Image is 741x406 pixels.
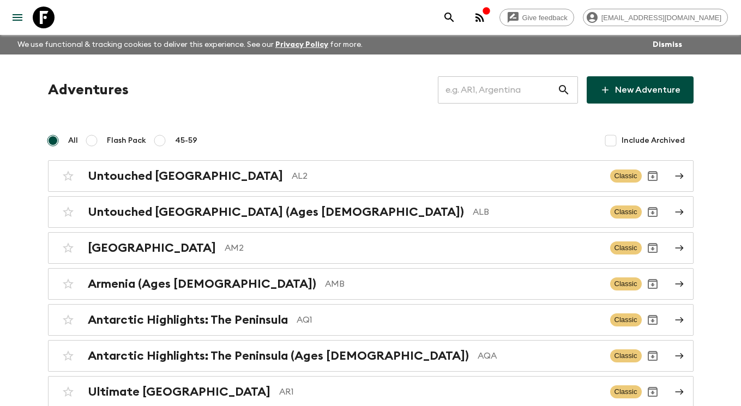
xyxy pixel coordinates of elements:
[610,349,642,362] span: Classic
[642,237,664,259] button: Archive
[88,241,216,255] h2: [GEOGRAPHIC_DATA]
[650,37,685,52] button: Dismiss
[88,349,469,363] h2: Antarctic Highlights: The Peninsula (Ages [DEMOGRAPHIC_DATA])
[48,160,694,192] a: Untouched [GEOGRAPHIC_DATA]AL2ClassicArchive
[225,241,601,254] p: AM2
[642,345,664,367] button: Archive
[88,277,316,291] h2: Armenia (Ages [DEMOGRAPHIC_DATA])
[48,196,694,228] a: Untouched [GEOGRAPHIC_DATA] (Ages [DEMOGRAPHIC_DATA])ALBClassicArchive
[68,135,78,146] span: All
[622,135,685,146] span: Include Archived
[48,304,694,336] a: Antarctic Highlights: The PeninsulaAQ1ClassicArchive
[478,349,601,362] p: AQA
[292,169,601,183] p: AL2
[516,14,574,22] span: Give feedback
[279,385,601,398] p: AR1
[642,309,664,331] button: Archive
[499,9,574,26] a: Give feedback
[642,273,664,295] button: Archive
[642,381,664,403] button: Archive
[610,241,642,254] span: Classic
[473,205,601,219] p: ALB
[587,76,694,104] a: New Adventure
[642,165,664,187] button: Archive
[595,14,727,22] span: [EMAIL_ADDRESS][DOMAIN_NAME]
[88,313,288,327] h2: Antarctic Highlights: The Peninsula
[610,385,642,398] span: Classic
[13,35,367,54] p: We use functional & tracking cookies to deliver this experience. See our for more.
[583,9,728,26] div: [EMAIL_ADDRESS][DOMAIN_NAME]
[48,232,694,264] a: [GEOGRAPHIC_DATA]AM2ClassicArchive
[610,277,642,290] span: Classic
[88,205,464,219] h2: Untouched [GEOGRAPHIC_DATA] (Ages [DEMOGRAPHIC_DATA])
[48,268,694,300] a: Armenia (Ages [DEMOGRAPHIC_DATA])AMBClassicArchive
[438,75,557,105] input: e.g. AR1, Argentina
[7,7,28,28] button: menu
[297,313,601,326] p: AQ1
[610,205,642,219] span: Classic
[48,340,694,372] a: Antarctic Highlights: The Peninsula (Ages [DEMOGRAPHIC_DATA])AQAClassicArchive
[107,135,146,146] span: Flash Pack
[275,41,328,49] a: Privacy Policy
[610,313,642,326] span: Classic
[88,385,270,399] h2: Ultimate [GEOGRAPHIC_DATA]
[48,79,129,101] h1: Adventures
[325,277,601,290] p: AMB
[610,169,642,183] span: Classic
[438,7,460,28] button: search adventures
[175,135,197,146] span: 45-59
[88,169,283,183] h2: Untouched [GEOGRAPHIC_DATA]
[642,201,664,223] button: Archive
